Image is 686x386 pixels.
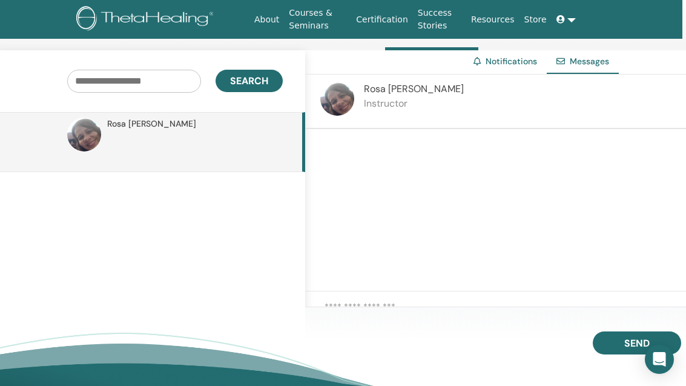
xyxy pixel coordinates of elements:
span: Rosa [PERSON_NAME] [364,82,464,95]
a: Courses & Seminars [284,2,351,37]
a: Success Stories [413,2,466,37]
a: Resources [466,8,519,31]
p: Instructor [364,96,464,111]
a: About [249,8,284,31]
div: Open Intercom Messenger [645,345,674,374]
span: Messages [570,56,609,67]
span: Search [230,75,268,87]
a: Certification [351,8,412,31]
button: Send [593,331,681,354]
a: Notifications [486,56,537,67]
span: Rosa [PERSON_NAME] [107,118,196,130]
span: Send [624,337,650,350]
button: Search [216,70,283,92]
img: default.jpg [320,82,354,116]
img: logo.png [76,6,218,33]
a: Store [519,8,552,31]
img: default.jpg [67,118,101,151]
